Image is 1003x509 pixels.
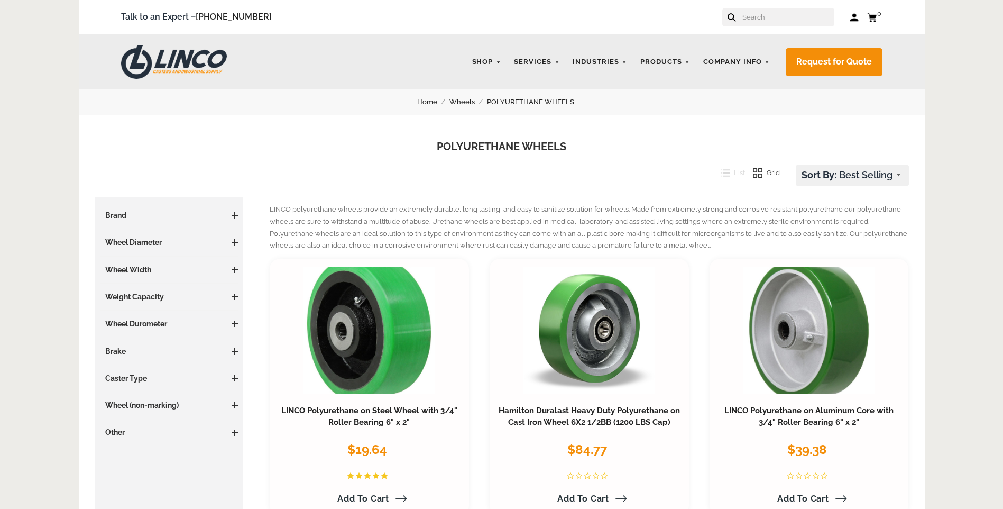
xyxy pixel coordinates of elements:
a: Home [417,96,449,108]
a: Services [509,52,565,72]
span: $19.64 [347,442,387,457]
h3: Wheel Width [100,265,238,275]
span: Add to Cart [337,494,389,504]
h3: Other [100,427,238,438]
span: $84.77 [567,442,607,457]
button: Grid [745,165,780,181]
input: Search [741,8,834,26]
a: Add to Cart [551,490,627,508]
a: Hamilton Duralast Heavy Duty Polyurethane on Cast Iron Wheel 6X2 1/2BB (1200 LBS Cap) [499,406,680,427]
h3: Brake [100,346,238,357]
a: POLYURETHANE WHEELS [487,96,586,108]
span: Talk to an Expert – [121,10,272,24]
span: 0 [877,10,881,17]
img: LINCO CASTERS & INDUSTRIAL SUPPLY [121,45,227,79]
span: Add to Cart [777,494,829,504]
a: Industries [567,52,632,72]
h3: Wheel Diameter [100,237,238,248]
a: Company Info [698,52,775,72]
h3: Brand [100,210,238,221]
button: List [713,165,746,181]
p: LINCO polyurethane wheels provide an extremely durable, long lasting, and easy to sanitize soluti... [270,204,909,252]
h3: Wheel Durometer [100,319,238,329]
a: Add to Cart [331,490,407,508]
span: $39.38 [787,442,827,457]
a: 0 [867,11,882,24]
h3: Weight Capacity [100,292,238,302]
a: [PHONE_NUMBER] [196,12,272,22]
h3: Wheel (non-marking) [100,400,238,411]
h3: Caster Type [100,373,238,384]
span: Add to Cart [557,494,609,504]
h1: POLYURETHANE WHEELS [95,139,909,154]
a: Wheels [449,96,487,108]
a: Products [635,52,695,72]
a: Log in [850,12,859,23]
a: LINCO Polyurethane on Steel Wheel with 3/4" Roller Bearing 6" x 2" [281,406,457,427]
a: Add to Cart [771,490,847,508]
a: Shop [467,52,507,72]
a: Request for Quote [786,48,882,76]
a: LINCO Polyurethane on Aluminum Core with 3/4" Roller Bearing 6" x 2" [724,406,894,427]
